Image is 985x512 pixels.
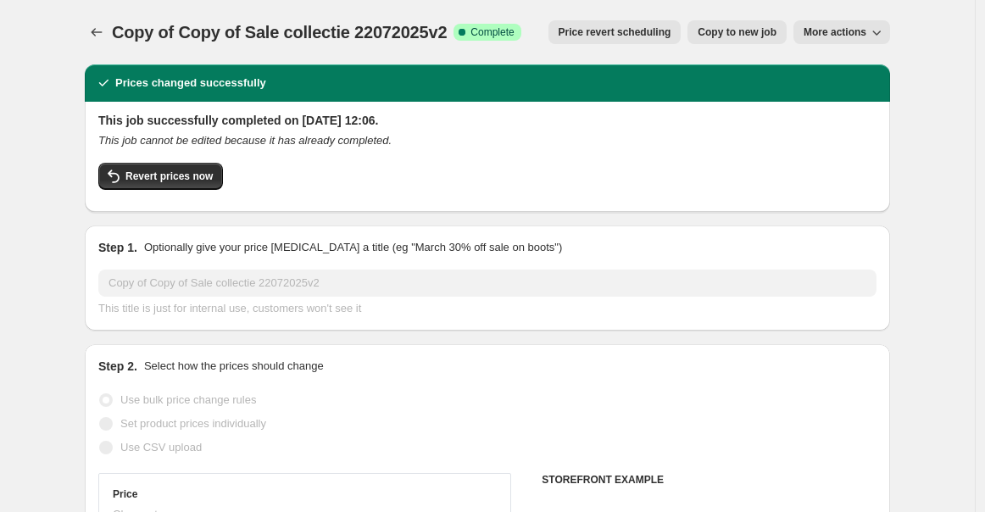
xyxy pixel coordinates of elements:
[98,239,137,256] h2: Step 1.
[113,487,137,501] h3: Price
[542,473,876,487] h6: STOREFRONT EXAMPLE
[98,358,137,375] h2: Step 2.
[687,20,787,44] button: Copy to new job
[144,239,562,256] p: Optionally give your price [MEDICAL_DATA] a title (eg "March 30% off sale on boots")
[548,20,682,44] button: Price revert scheduling
[98,270,876,297] input: 30% off holiday sale
[120,441,202,454] span: Use CSV upload
[120,393,256,406] span: Use bulk price change rules
[98,302,361,314] span: This title is just for internal use, customers won't see it
[98,163,223,190] button: Revert prices now
[793,20,890,44] button: More actions
[804,25,866,39] span: More actions
[698,25,776,39] span: Copy to new job
[470,25,514,39] span: Complete
[112,23,447,42] span: Copy of Copy of Sale collectie 22072025v2
[115,75,266,92] h2: Prices changed successfully
[559,25,671,39] span: Price revert scheduling
[144,358,324,375] p: Select how the prices should change
[98,134,392,147] i: This job cannot be edited because it has already completed.
[98,112,876,129] h2: This job successfully completed on [DATE] 12:06.
[120,417,266,430] span: Set product prices individually
[125,170,213,183] span: Revert prices now
[85,20,109,44] button: Price change jobs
